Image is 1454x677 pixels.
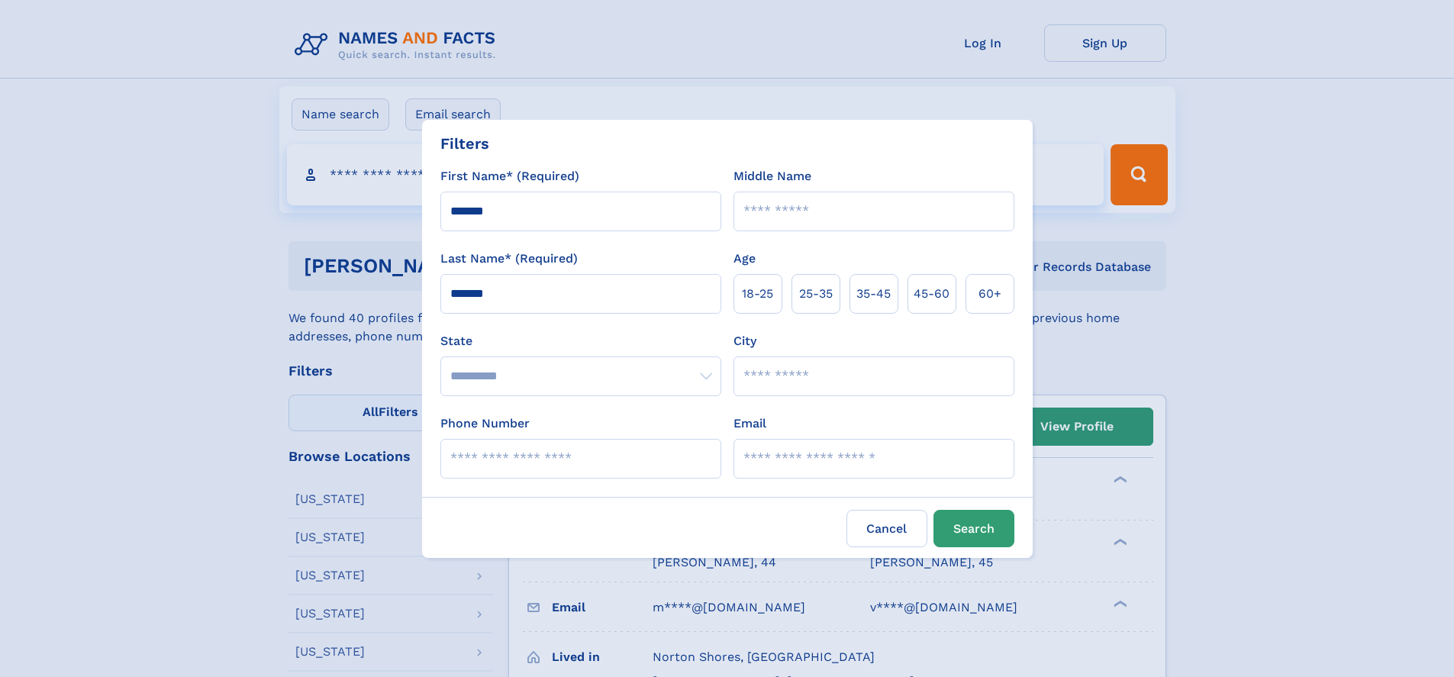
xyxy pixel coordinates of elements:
[440,414,530,433] label: Phone Number
[733,250,756,268] label: Age
[978,285,1001,303] span: 60+
[799,285,833,303] span: 25‑35
[733,332,756,350] label: City
[914,285,949,303] span: 45‑60
[733,167,811,185] label: Middle Name
[742,285,773,303] span: 18‑25
[440,250,578,268] label: Last Name* (Required)
[440,332,721,350] label: State
[933,510,1014,547] button: Search
[733,414,766,433] label: Email
[856,285,891,303] span: 35‑45
[440,132,489,155] div: Filters
[440,167,579,185] label: First Name* (Required)
[846,510,927,547] label: Cancel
